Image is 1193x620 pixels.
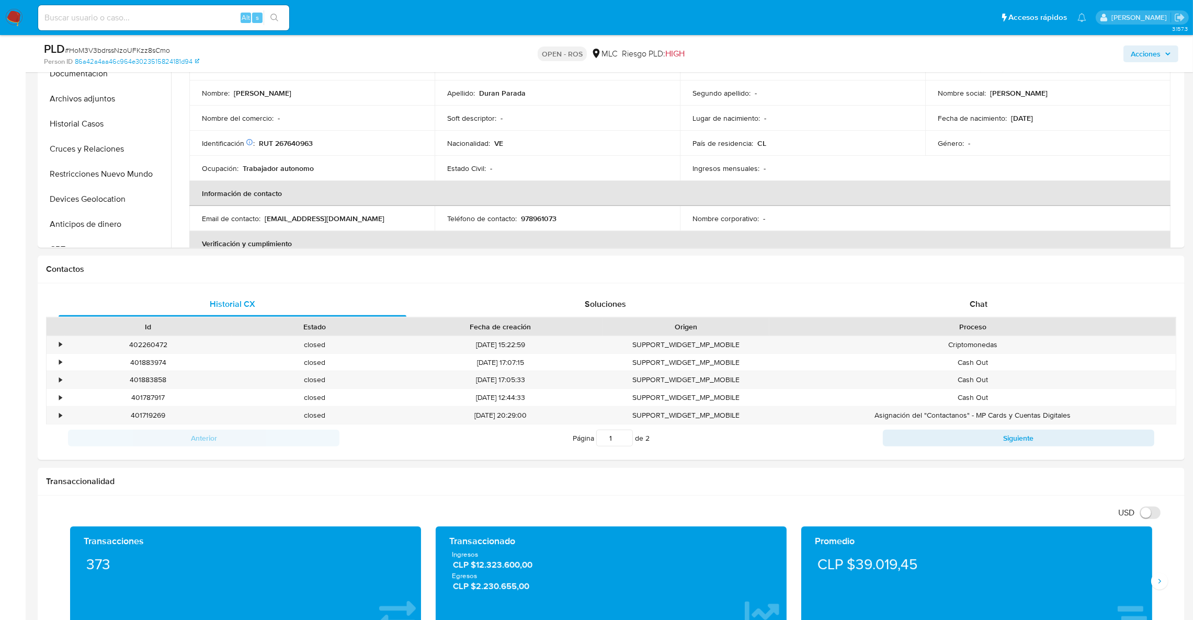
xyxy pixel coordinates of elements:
div: Cash Out [769,354,1176,371]
div: SUPPORT_WIDGET_MP_MOBILE [603,336,770,353]
p: País de residencia : [692,139,753,148]
b: PLD [44,40,65,57]
button: Cruces y Relaciones [40,136,171,162]
span: s [256,13,259,22]
div: [DATE] 17:05:33 [398,371,603,388]
p: Nombre social : [938,88,986,98]
p: Estado Civil : [447,164,486,173]
div: Id [72,322,224,332]
p: MLC [712,63,727,73]
p: CL [757,139,766,148]
div: Proceso [777,322,1168,332]
p: - [490,164,492,173]
div: Estado [239,322,391,332]
h1: Contactos [46,264,1176,274]
div: [DATE] 12:44:33 [398,389,603,406]
div: Asignación del "Contactanos" - MP Cards y Cuentas Digitales [769,407,1176,424]
button: Historial Casos [40,111,171,136]
p: Sitio : [692,63,708,73]
span: # HoM3V3bdrssNzoUFKzz8sCmo [65,45,170,55]
div: MLC [591,48,618,60]
div: Cash Out [769,389,1176,406]
p: Ingresos mensuales : [692,164,759,173]
p: Trabajador autonomo [243,164,314,173]
div: 401883974 [65,354,232,371]
button: Documentación [40,61,171,86]
p: Persona [493,63,521,73]
span: 3.157.3 [1172,25,1188,33]
span: Página de [573,430,650,446]
div: • [59,375,62,385]
p: - [968,139,970,148]
p: [PERSON_NAME] [234,88,291,98]
p: [EMAIL_ADDRESS][DOMAIN_NAME] [265,214,384,223]
p: Tipo entidad : [447,63,489,73]
div: SUPPORT_WIDGET_MP_MOBILE [603,371,770,388]
span: Alt [242,13,250,22]
span: HIGH [665,48,685,60]
div: Criptomonedas [769,336,1176,353]
p: OPEN - ROS [538,47,587,61]
p: - [501,113,503,123]
button: Restricciones Nuevo Mundo [40,162,171,187]
p: Nacionalidad : [447,139,490,148]
div: [DATE] 17:07:15 [398,354,603,371]
span: Riesgo PLD: [622,48,685,60]
p: Nombre corporativo : [692,214,759,223]
span: 2 [645,433,650,443]
div: closed [232,389,399,406]
span: Acciones [1131,45,1161,62]
button: search-icon [264,10,285,25]
p: - [764,164,766,173]
p: [DATE] [1011,113,1033,123]
p: VE [494,139,503,148]
div: SUPPORT_WIDGET_MP_MOBILE [603,354,770,371]
button: Archivos adjuntos [40,86,171,111]
div: closed [232,354,399,371]
div: Origen [610,322,763,332]
div: • [59,393,62,403]
p: Género : [938,139,964,148]
div: [DATE] 20:29:00 [398,407,603,424]
p: Apellido : [447,88,475,98]
input: Buscar usuario o caso... [38,11,289,25]
div: 401719269 [65,407,232,424]
p: Nombre : [202,88,230,98]
button: CBT [40,237,171,262]
p: Ocupación : [202,164,238,173]
p: agustina.godoy@mercadolibre.com [1111,13,1171,22]
p: - [763,214,765,223]
p: Identificación : [202,139,255,148]
span: Historial CX [210,298,255,310]
button: Anticipos de dinero [40,212,171,237]
p: Lugar de nacimiento : [692,113,760,123]
p: - [764,113,766,123]
span: Accesos rápidos [1008,12,1067,23]
p: - [278,113,280,123]
p: Nombre completo : [938,63,997,73]
p: ID de usuario : [202,63,247,73]
p: [PERSON_NAME] [990,88,1048,98]
th: Verificación y cumplimiento [189,231,1171,256]
span: Chat [970,298,987,310]
div: • [59,410,62,420]
span: Soluciones [585,298,626,310]
p: Soft descriptor : [447,113,496,123]
a: Salir [1174,12,1185,23]
div: SUPPORT_WIDGET_MP_MOBILE [603,389,770,406]
a: 86a42a4aa46c964e3023515824181d94 [75,57,199,66]
p: Segundo apellido : [692,88,751,98]
p: Fecha de nacimiento : [938,113,1007,123]
p: - [755,88,757,98]
p: Email de contacto : [202,214,260,223]
p: Nombre del comercio : [202,113,274,123]
p: Teléfono de contacto : [447,214,517,223]
p: [PERSON_NAME] [1002,63,1059,73]
div: SUPPORT_WIDGET_MP_MOBILE [603,407,770,424]
p: RUT 267640963 [259,139,313,148]
p: 727532258 [251,63,288,73]
button: Siguiente [883,430,1154,446]
div: closed [232,407,399,424]
div: Fecha de creación [405,322,595,332]
a: Notificaciones [1077,13,1086,22]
